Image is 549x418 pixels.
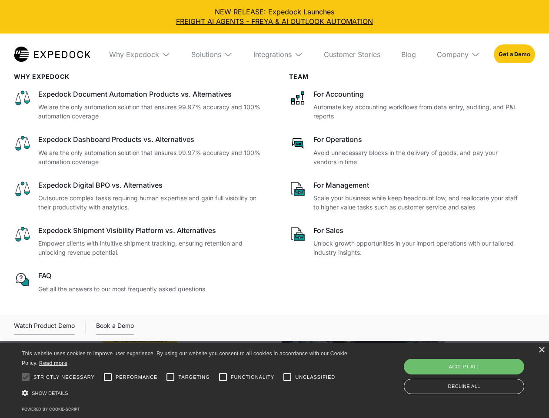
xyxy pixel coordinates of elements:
div: For Management [313,180,522,190]
div: Expedock Document Automation Products vs. Alternatives [38,89,261,99]
div: Solutions [191,50,221,59]
div: For Operations [313,135,522,144]
a: Expedock Dashboard Products vs. AlternativesWe are the only automation solution that ensures 99.9... [14,135,261,166]
div: FAQ [38,271,261,280]
div: Team [289,73,522,81]
a: Expedock Shipment Visibility Platform vs. AlternativesEmpower clients with intuitive shipment tra... [14,226,261,257]
div: Expedock Dashboard Products vs. Alternatives [38,135,261,144]
span: This website uses cookies to improve user experience. By using our website you consent to all coo... [22,351,347,367]
span: Targeting [178,374,210,381]
a: For SalesUnlock growth opportunities in your import operations with our tailored industry insights. [289,226,522,257]
div: Expedock Digital BPO vs. Alternatives [38,180,261,190]
a: FREIGHT AI AGENTS - FREYA & AI OUTLOOK AUTOMATION [7,17,542,26]
span: Functionality [231,374,274,381]
span: Strictly necessary [33,374,95,381]
div: Why Expedock [109,50,159,59]
iframe: Chat Widget [404,324,549,418]
p: Empower clients with intuitive shipment tracking, ensuring retention and unlocking revenue potent... [38,239,261,257]
div: WHy Expedock [14,73,261,81]
p: Automate key accounting workflows from data entry, auditing, and P&L reports [313,102,522,121]
a: Get a Demo [494,44,535,64]
a: Expedock Document Automation Products vs. AlternativesWe are the only automation solution that en... [14,89,261,121]
a: Powered by cookie-script [22,407,80,411]
p: Get all the answers to our most frequently asked questions [38,284,261,293]
div: Expedock Shipment Visibility Platform vs. Alternatives [38,226,261,235]
a: Blog [394,34,423,75]
a: For AccountingAutomate key accounting workflows from data entry, auditing, and P&L reports [289,89,522,121]
p: Outsource complex tasks requiring human expertise and gain full visibility on their productivity ... [38,193,261,212]
p: Unlock growth opportunities in your import operations with our tailored industry insights. [313,239,522,257]
div: Watch Product Demo [14,320,75,335]
p: We are the only automation solution that ensures 99.97% accuracy and 100% automation coverage [38,102,261,121]
a: open lightbox [14,320,75,335]
a: Read more [39,360,67,366]
a: Book a Demo [96,320,134,335]
div: Why Expedock [102,34,177,75]
div: Company [437,50,469,59]
a: FAQGet all the answers to our most frequently asked questions [14,271,261,293]
div: Company [430,34,487,75]
a: For OperationsAvoid unnecessary blocks in the delivery of goods, and pay your vendors in time [289,135,522,166]
a: Customer Stories [317,34,387,75]
p: Avoid unnecessary blocks in the delivery of goods, and pay your vendors in time [313,148,522,166]
div: For Sales [313,226,522,235]
span: Unclassified [295,374,335,381]
div: Integrations [246,34,310,75]
span: Performance [116,374,158,381]
p: We are the only automation solution that ensures 99.97% accuracy and 100% automation coverage [38,148,261,166]
span: Show details [32,391,68,396]
div: Solutions [184,34,240,75]
div: Integrations [253,50,292,59]
p: Scale your business while keep headcount low, and reallocate your staff to higher value tasks suc... [313,193,522,212]
a: Expedock Digital BPO vs. AlternativesOutsource complex tasks requiring human expertise and gain f... [14,180,261,212]
div: Show details [22,387,350,399]
div: NEW RELEASE: Expedock Launches [7,7,542,27]
div: For Accounting [313,89,522,99]
a: For ManagementScale your business while keep headcount low, and reallocate your staff to higher v... [289,180,522,212]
